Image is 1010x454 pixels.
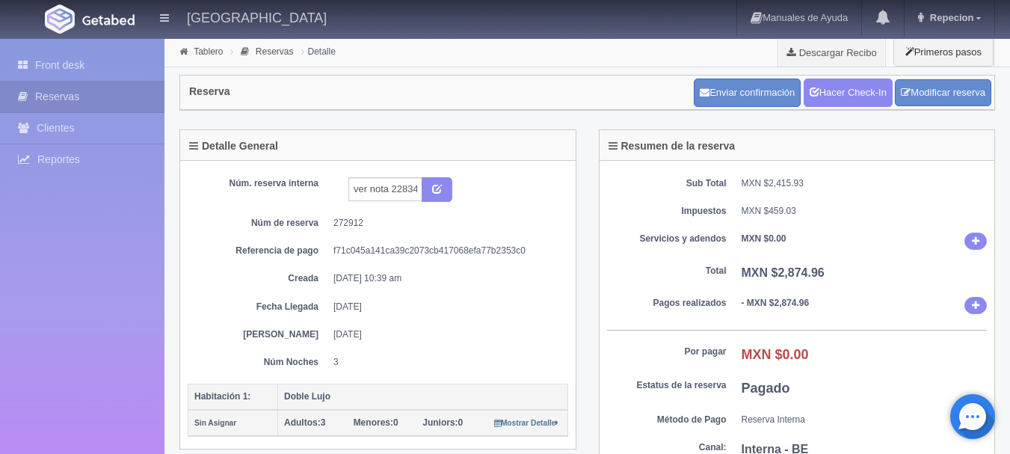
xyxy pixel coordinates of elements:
[742,347,809,362] b: MXN $0.00
[742,298,810,308] b: - MXN $2,874.96
[333,356,557,369] dd: 3
[895,79,991,107] a: Modificar reserva
[333,217,557,230] dd: 272912
[607,297,727,310] dt: Pagos realizados
[284,417,325,428] span: 3
[199,245,318,257] dt: Referencia de pago
[333,301,557,313] dd: [DATE]
[742,205,988,218] dd: MXN $459.03
[45,4,75,34] img: Getabed
[607,265,727,277] dt: Total
[199,177,318,190] dt: Núm. reserva interna
[607,414,727,426] dt: Método de Pago
[742,414,988,426] dd: Reserva Interna
[778,37,885,67] a: Descargar Recibo
[422,417,458,428] strong: Juniors:
[607,233,727,245] dt: Servicios y adendos
[607,346,727,358] dt: Por pagar
[607,379,727,392] dt: Estatus de la reserva
[194,391,250,402] b: Habitación 1:
[422,417,463,428] span: 0
[609,141,736,152] h4: Resumen de la reserva
[298,44,339,58] li: Detalle
[607,205,727,218] dt: Impuestos
[278,384,568,410] th: Doble Lujo
[199,301,318,313] dt: Fecha Llegada
[354,417,398,428] span: 0
[189,86,230,97] h4: Reserva
[494,417,559,428] a: Mostrar Detalle
[494,419,559,427] small: Mostrar Detalle
[187,7,327,26] h4: [GEOGRAPHIC_DATA]
[189,141,278,152] h4: Detalle General
[804,79,893,107] a: Hacer Check-In
[199,356,318,369] dt: Núm Noches
[742,266,825,279] b: MXN $2,874.96
[199,272,318,285] dt: Creada
[694,79,801,107] button: Enviar confirmación
[194,46,223,57] a: Tablero
[256,46,294,57] a: Reservas
[742,233,786,244] b: MXN $0.00
[926,12,974,23] span: Repecion
[607,441,727,454] dt: Canal:
[354,417,393,428] strong: Menores:
[82,14,135,25] img: Getabed
[199,328,318,341] dt: [PERSON_NAME]
[742,177,988,190] dd: MXN $2,415.93
[333,245,557,257] dd: f71c045a141ca39c2073cb417068efa77b2353c0
[333,272,557,285] dd: [DATE] 10:39 am
[194,419,236,427] small: Sin Asignar
[607,177,727,190] dt: Sub Total
[199,217,318,230] dt: Núm de reserva
[893,37,994,67] button: Primeros pasos
[333,328,557,341] dd: [DATE]
[284,417,321,428] strong: Adultos:
[742,381,790,396] b: Pagado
